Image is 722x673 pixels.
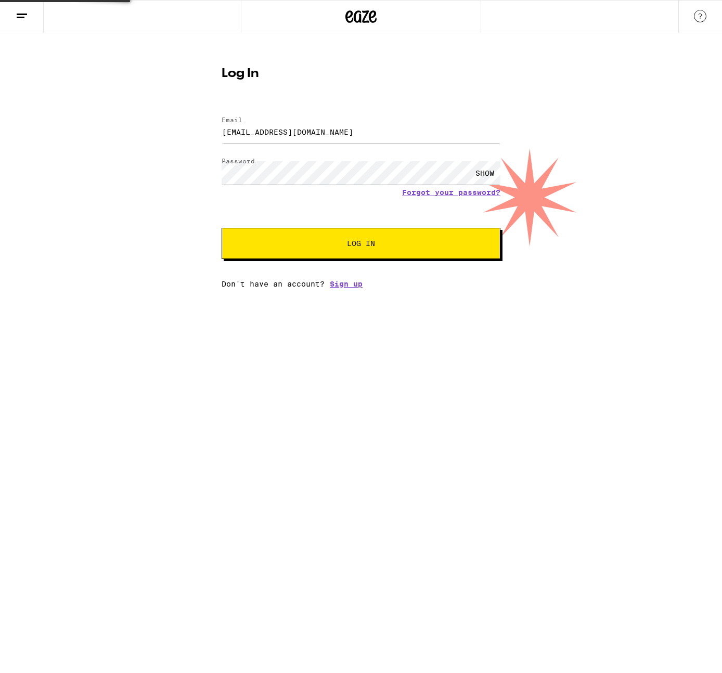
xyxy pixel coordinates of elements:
[222,117,242,123] label: Email
[222,228,500,259] button: Log In
[6,7,75,16] span: Hi. Need any help?
[222,120,500,144] input: Email
[469,161,500,185] div: SHOW
[330,280,363,288] a: Sign up
[222,280,500,288] div: Don't have an account?
[347,240,375,247] span: Log In
[222,158,255,164] label: Password
[402,188,500,197] a: Forgot your password?
[222,68,500,80] h1: Log In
